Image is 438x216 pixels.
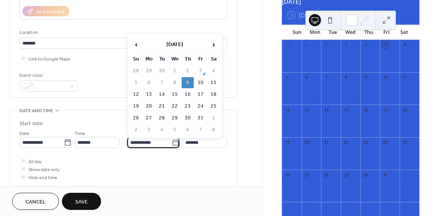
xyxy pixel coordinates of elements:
[382,107,388,113] div: 17
[169,89,181,100] td: 15
[284,140,290,145] div: 19
[402,204,408,210] div: 8
[284,107,290,113] div: 12
[143,65,155,76] td: 29
[143,89,155,100] td: 13
[382,204,388,210] div: 7
[194,89,207,100] td: 17
[130,89,142,100] td: 12
[363,107,368,113] div: 16
[28,55,70,63] span: Link to Google Maps
[402,42,408,48] div: 4
[207,65,220,76] td: 4
[194,113,207,124] td: 31
[28,166,60,174] span: Show date only
[130,101,142,112] td: 19
[194,65,207,76] td: 3
[182,65,194,76] td: 2
[74,130,85,138] span: Time
[304,75,310,80] div: 6
[402,172,408,178] div: 1
[207,89,220,100] td: 18
[304,172,310,178] div: 27
[156,124,168,135] td: 4
[382,172,388,178] div: 31
[207,54,220,65] th: Sa
[343,172,349,178] div: 29
[130,124,142,135] td: 2
[194,77,207,88] td: 10
[194,124,207,135] td: 7
[169,54,181,65] th: We
[363,42,368,48] div: 2
[130,54,142,65] th: Su
[304,140,310,145] div: 20
[207,77,220,88] td: 11
[284,75,290,80] div: 5
[169,124,181,135] td: 5
[12,193,59,210] button: Cancel
[19,29,226,37] div: Location
[382,140,388,145] div: 24
[182,101,194,112] td: 23
[323,140,329,145] div: 21
[156,89,168,100] td: 14
[342,25,359,40] div: Wed
[207,113,220,124] td: 1
[363,172,368,178] div: 30
[156,101,168,112] td: 21
[130,65,142,76] td: 28
[156,65,168,76] td: 30
[323,42,329,48] div: 30
[19,107,53,115] span: Date and time
[284,42,290,48] div: 28
[382,75,388,80] div: 10
[304,42,310,48] div: 29
[182,54,194,65] th: Th
[359,25,377,40] div: Thu
[182,89,194,100] td: 16
[343,107,349,113] div: 15
[288,25,306,40] div: Sun
[207,101,220,112] td: 25
[156,113,168,124] td: 28
[182,113,194,124] td: 30
[19,130,30,138] span: Date
[169,101,181,112] td: 22
[207,124,220,135] td: 8
[143,37,207,53] th: [DATE]
[169,113,181,124] td: 29
[306,25,324,40] div: Mon
[143,77,155,88] td: 6
[143,54,155,65] th: Mo
[19,71,76,79] div: Event color
[323,172,329,178] div: 28
[343,75,349,80] div: 8
[143,113,155,124] td: 27
[402,140,408,145] div: 25
[323,75,329,80] div: 7
[363,75,368,80] div: 9
[156,77,168,88] td: 7
[143,101,155,112] td: 20
[402,107,408,113] div: 18
[363,140,368,145] div: 23
[304,107,310,113] div: 13
[378,25,395,40] div: Fri
[182,77,194,88] td: 9
[284,204,290,210] div: 2
[19,120,43,128] div: Start date
[130,77,142,88] td: 5
[130,113,142,124] td: 26
[169,77,181,88] td: 8
[382,42,388,48] div: 3
[363,204,368,210] div: 6
[62,193,101,210] button: Save
[304,204,310,210] div: 3
[343,42,349,48] div: 1
[169,65,181,76] td: 1
[324,25,342,40] div: Tue
[28,158,42,166] span: All day
[156,54,168,65] th: Tu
